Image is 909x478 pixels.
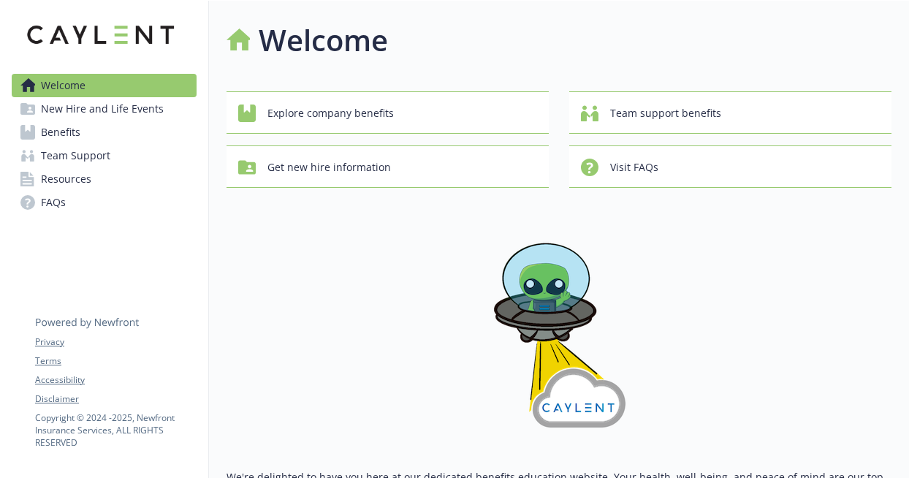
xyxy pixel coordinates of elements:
a: Terms [35,354,196,368]
a: Welcome [12,74,197,97]
a: New Hire and Life Events [12,97,197,121]
span: Team support benefits [610,99,721,127]
h1: Welcome [259,18,388,62]
span: FAQs [41,191,66,214]
a: Disclaimer [35,392,196,406]
span: Visit FAQs [610,153,658,181]
img: overview page banner [471,211,647,445]
span: Resources [41,167,91,191]
button: Explore company benefits [227,91,549,134]
a: Resources [12,167,197,191]
span: Get new hire information [267,153,391,181]
button: Team support benefits [569,91,891,134]
a: FAQs [12,191,197,214]
span: Benefits [41,121,80,144]
button: Get new hire information [227,145,549,188]
span: Team Support [41,144,110,167]
a: Team Support [12,144,197,167]
span: New Hire and Life Events [41,97,164,121]
a: Privacy [35,335,196,349]
span: Explore company benefits [267,99,394,127]
a: Accessibility [35,373,196,387]
span: Welcome [41,74,85,97]
a: Benefits [12,121,197,144]
button: Visit FAQs [569,145,891,188]
p: Copyright © 2024 - 2025 , Newfront Insurance Services, ALL RIGHTS RESERVED [35,411,196,449]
